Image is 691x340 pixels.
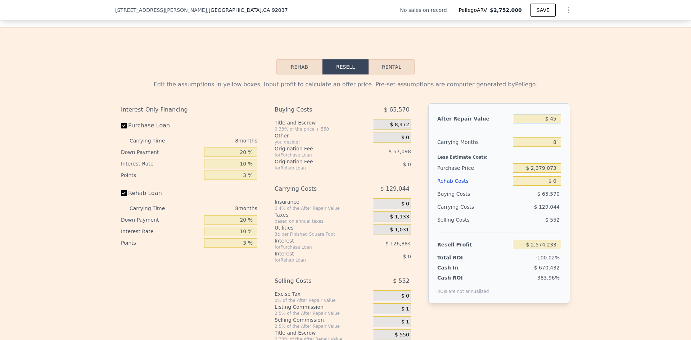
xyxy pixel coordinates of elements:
div: 8 months [179,135,257,146]
span: $ 57,098 [389,149,411,154]
span: -383.96% [536,275,560,281]
div: Excise Tax [275,290,370,298]
div: Carrying Costs [437,200,482,213]
div: Less Estimate Costs: [437,149,561,162]
div: Insurance [275,198,370,205]
div: for Rehab Loan [275,257,355,263]
div: for Rehab Loan [275,165,355,171]
div: Selling Commission [275,316,370,323]
div: Listing Commission [275,303,370,310]
div: Down Payment [121,214,201,226]
div: for Purchase Loan [275,152,355,158]
div: 0% of the After Repair Value [275,298,370,303]
div: Carrying Months [437,136,510,149]
div: Origination Fee [275,158,355,165]
span: $ 0 [403,162,411,167]
div: Interest Rate [121,226,201,237]
div: Interest [275,237,355,244]
span: Pellego ARV [459,6,490,14]
input: Rehab Loan [121,190,127,196]
div: Buying Costs [275,103,355,116]
label: Rehab Loan [121,187,201,200]
div: Title and Escrow [275,119,370,126]
div: After Repair Value [437,112,510,125]
div: Total ROI [437,254,482,261]
div: Interest Rate [121,158,201,169]
span: $ 1 [401,306,409,312]
div: Interest-Only Financing [121,103,257,116]
span: $ 8,472 [390,122,409,128]
div: Selling Costs [275,275,355,287]
div: Other [275,132,370,139]
div: for Purchase Loan [275,244,355,250]
div: Selling Costs [437,213,510,226]
span: $ 1,133 [390,214,409,220]
span: , CA 92037 [262,7,288,13]
button: Show Options [561,3,576,17]
span: $ 0 [401,135,409,141]
div: Purchase Price [437,162,510,174]
div: Interest [275,250,355,257]
div: Points [121,169,201,181]
div: Origination Fee [275,145,355,152]
div: Down Payment [121,146,201,158]
div: Cash ROI [437,274,489,281]
span: $ 0 [401,201,409,207]
div: Utilities [275,224,370,231]
div: Cash In [437,264,482,271]
span: $ 1 [401,319,409,325]
span: , [GEOGRAPHIC_DATA] [207,6,288,14]
span: -100.02% [536,255,560,260]
span: $ 552 [545,217,560,223]
button: Rental [369,59,415,74]
span: $ 552 [393,275,410,287]
span: $ 0 [401,293,409,299]
div: 2.5% of the After Repair Value [275,310,370,316]
span: $ 65,570 [537,191,560,197]
span: $ 550 [395,332,409,338]
div: based on annual taxes [275,218,370,224]
div: Points [121,237,201,249]
div: 2.5% of the After Repair Value [275,323,370,329]
button: SAVE [530,4,556,17]
div: you decide! [275,139,370,145]
span: $ 129,044 [380,182,409,195]
span: $ 670,432 [534,265,560,271]
span: $ 0 [403,254,411,259]
label: Purchase Loan [121,119,201,132]
span: $2,752,000 [490,7,522,13]
div: Resell Profit [437,238,510,251]
div: 0.4% of the After Repair Value [275,205,370,211]
div: Carrying Time [130,135,176,146]
div: 3¢ per Finished Square Foot [275,231,370,237]
div: Edit the assumptions in yellow boxes. Input profit to calculate an offer price. Pre-set assumptio... [121,80,570,89]
div: No sales on record [400,6,452,14]
span: $ 126,884 [385,241,411,246]
span: $ 65,570 [384,103,410,116]
div: Taxes [275,211,370,218]
button: Rehab [276,59,322,74]
div: Rehab Costs [437,174,510,187]
div: Carrying Time [130,203,176,214]
button: Resell [322,59,369,74]
span: [STREET_ADDRESS][PERSON_NAME] [115,6,207,14]
span: $ 129,044 [534,204,560,210]
div: ROIs are not annualized [437,281,489,294]
input: Purchase Loan [121,123,127,128]
div: Carrying Costs [275,182,355,195]
span: $ 1,031 [390,227,409,233]
div: Buying Costs [437,187,510,200]
div: 8 months [179,203,257,214]
div: 0.33% of the price + 550 [275,126,370,132]
div: Title and Escrow [275,329,370,336]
